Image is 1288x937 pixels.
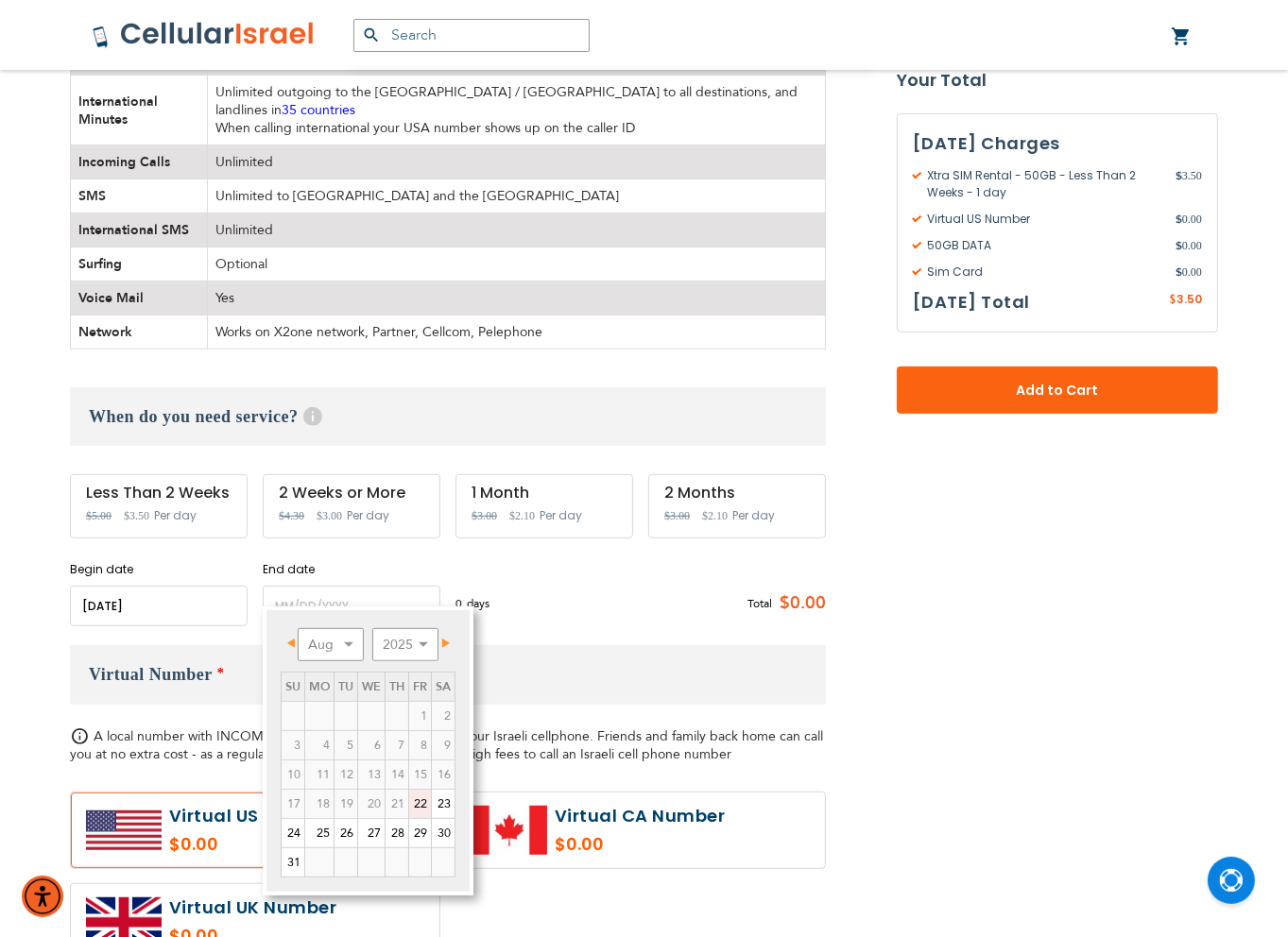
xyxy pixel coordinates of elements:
[353,19,590,52] input: Search
[287,639,295,648] span: Prev
[702,509,728,522] span: $2.10
[335,819,357,847] a: 26
[1176,167,1202,201] span: 3.50
[282,789,305,818] td: minimum 5 days rental Or minimum 4 months on Long term plans
[208,145,826,179] td: Unlimited
[347,507,389,524] span: Per day
[358,819,385,847] a: 27
[305,819,334,847] a: 25
[282,790,304,818] span: 17
[208,76,826,145] td: Unlimited outgoing to the [GEOGRAPHIC_DATA] / [GEOGRAPHIC_DATA] to all destinations, and landline...
[303,407,322,426] span: Help
[409,819,431,847] a: 29
[71,145,208,179] td: Incoming Calls
[1176,211,1182,228] span: $
[282,101,355,119] a: 35 countries
[472,509,497,522] span: $3.00
[208,247,826,281] td: Optional
[472,485,617,502] div: 1 Month
[432,819,455,847] a: 30
[540,507,582,524] span: Per day
[70,387,826,446] h3: When do you need service?
[92,21,316,49] img: Cellular Israel
[208,213,826,247] td: Unlimited
[959,381,1156,400] span: Add to Cart
[70,561,248,578] label: Begin date
[71,315,208,349] td: Network
[358,789,386,818] td: minimum 5 days rental Or minimum 4 months on Long term plans
[282,819,304,847] a: 24
[124,509,149,522] span: $3.50
[1176,264,1182,281] span: $
[279,485,424,502] div: 2 Weeks or More
[71,247,208,281] td: Surfing
[432,790,455,818] a: 23
[913,237,1176,254] span: 50GB DATA
[913,167,1176,201] span: Xtra SIM Rental - 50GB - Less Than 2 Weeks - 1 day
[732,507,775,524] span: Per day
[71,179,208,213] td: SMS
[22,876,63,917] div: Accessibility Menu
[509,509,535,522] span: $2.10
[455,595,467,612] span: 0
[386,790,408,818] span: 21
[913,211,1176,228] span: Virtual US Number
[70,586,248,626] input: MM/DD/YYYY
[386,819,408,847] a: 28
[386,789,409,818] td: minimum 5 days rental Or minimum 4 months on Long term plans
[913,264,1176,281] span: Sim Card
[282,848,304,877] a: 31
[409,790,431,818] a: 22
[208,179,826,213] td: Unlimited to [GEOGRAPHIC_DATA] and the [GEOGRAPHIC_DATA]
[664,485,810,502] div: 2 Months
[897,366,1218,414] button: Add to Cart
[89,665,213,684] span: Virtual Number
[442,639,450,648] span: Next
[335,789,358,818] td: minimum 5 days rental Or minimum 4 months on Long term plans
[747,595,772,612] span: Total
[154,507,197,524] span: Per day
[263,561,440,578] label: End date
[1176,211,1202,228] span: 0.00
[208,315,826,349] td: Works on X2one network, Partner, Cellcom, Pelephone
[1176,237,1202,254] span: 0.00
[335,790,357,818] span: 19
[71,281,208,315] td: Voice Mail
[70,727,823,763] span: A local number with INCOMING calls and sms, that comes to your Israeli cellphone. Friends and fam...
[430,631,454,655] a: Next
[1176,167,1182,184] span: $
[283,631,306,655] a: Prev
[913,129,1202,158] h3: [DATE] Charges
[86,509,112,522] span: $5.00
[467,595,489,612] span: days
[372,628,438,661] select: Select year
[71,76,208,145] td: International Minutes
[664,509,690,522] span: $3.00
[1169,292,1176,309] span: $
[897,66,1218,94] strong: Your Total
[86,485,232,502] div: Less Than 2 Weeks
[1176,237,1182,254] span: $
[1176,264,1202,281] span: 0.00
[263,586,440,626] input: MM/DD/YYYY
[208,281,826,315] td: Yes
[317,509,342,522] span: $3.00
[913,288,1030,316] h3: [DATE] Total
[279,509,304,522] span: $4.30
[772,589,826,618] span: $0.00
[298,628,364,661] select: Select month
[305,789,335,818] td: minimum 5 days rental Or minimum 4 months on Long term plans
[305,790,334,818] span: 18
[71,213,208,247] td: International SMS
[358,790,385,818] span: 20
[1176,291,1202,307] span: 3.50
